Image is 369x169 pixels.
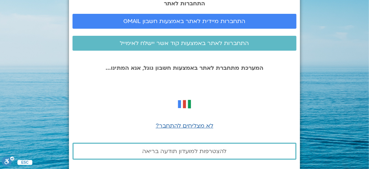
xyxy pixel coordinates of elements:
a: לא מצליחים להתחבר? [156,122,213,130]
p: המערכת מתחברת לאתר באמצעות חשבון גוגל, אנא המתינו... [73,65,296,71]
h2: התחברות לאתר [73,0,296,7]
span: התחברות מיידית לאתר באמצעות חשבון GMAIL [124,18,246,24]
a: להצטרפות למועדון תודעה בריאה [73,143,296,160]
span: להצטרפות למועדון תודעה בריאה [143,148,227,154]
span: התחברות לאתר באמצעות קוד אשר יישלח לאימייל [120,40,249,46]
a: התחברות לאתר באמצעות קוד אשר יישלח לאימייל [73,36,296,51]
a: התחברות מיידית לאתר באמצעות חשבון GMAIL [73,14,296,29]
